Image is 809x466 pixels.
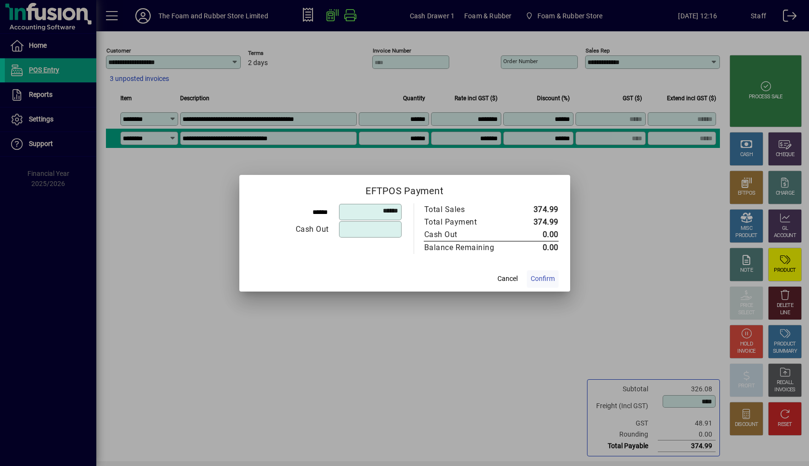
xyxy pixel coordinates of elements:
td: 374.99 [515,216,559,228]
td: 0.00 [515,228,559,241]
button: Cancel [492,270,523,288]
div: Cash Out [251,224,329,235]
span: Cancel [497,274,518,284]
td: Total Payment [424,216,515,228]
h2: EFTPOS Payment [239,175,570,203]
div: Balance Remaining [424,242,505,253]
td: 374.99 [515,203,559,216]
td: Total Sales [424,203,515,216]
span: Confirm [531,274,555,284]
td: 0.00 [515,241,559,254]
button: Confirm [527,270,559,288]
div: Cash Out [424,229,505,240]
